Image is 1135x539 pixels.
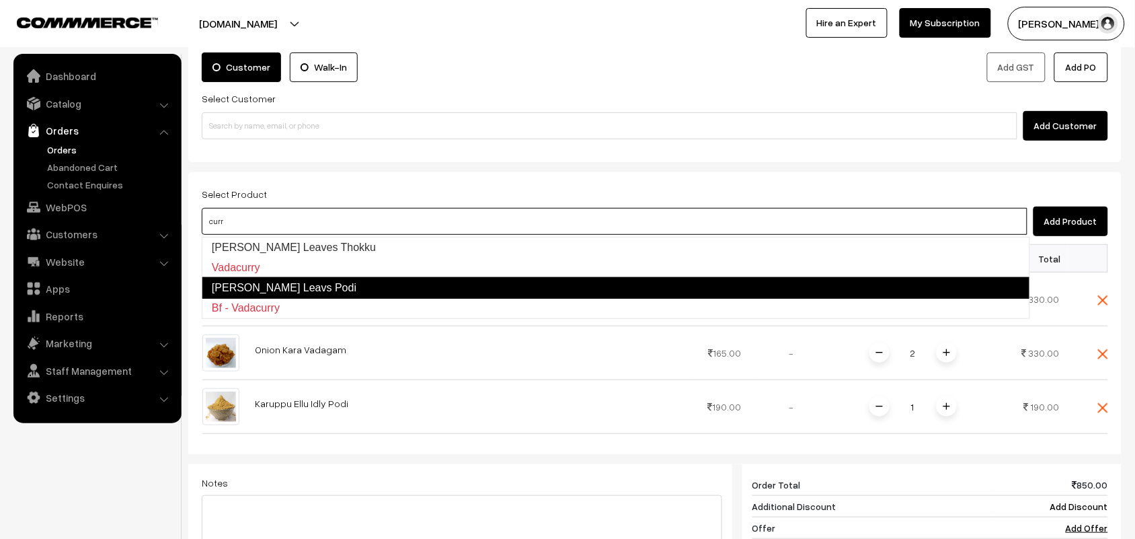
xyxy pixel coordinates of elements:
[752,517,994,539] td: Offer
[17,250,177,274] a: Website
[789,347,794,359] span: -
[202,258,1029,278] a: Vadacurry
[876,403,883,410] img: minus
[806,8,888,38] a: Hire an Expert
[994,474,1108,496] td: 850.00
[256,344,347,355] a: Onion Kara Vadagam
[44,143,177,157] a: Orders
[202,238,1029,258] a: [PERSON_NAME] Leaves Thokku
[17,277,177,301] a: Apps
[1031,401,1060,412] span: 190.00
[1098,403,1108,413] img: close
[44,160,177,174] a: Abandoned Cart
[17,222,177,246] a: Customers
[202,112,1017,139] input: Search by name, email, or phone
[17,13,134,30] a: COMMMERCE
[202,187,267,201] label: Select Product
[17,304,177,328] a: Reports
[202,52,281,82] label: Customer
[17,17,158,28] img: COMMMERCE
[1098,295,1108,306] img: close
[1029,347,1060,359] span: 330.00
[17,195,177,219] a: WebPOS
[17,92,177,116] a: Catalog
[691,380,758,434] td: 190.00
[943,349,950,356] img: plusI
[900,8,991,38] a: My Subscription
[1029,293,1060,305] span: 330.00
[691,326,758,380] td: 165.00
[202,277,1030,299] a: [PERSON_NAME] Leavs Podi
[256,398,349,409] a: Karuppu Ellu Idly Podi
[1001,245,1068,273] th: Total
[17,359,177,383] a: Staff Management
[202,476,228,490] label: Notes
[202,334,239,371] img: Onion Vathal Karam2.jpg
[1054,52,1108,82] button: Add PO
[1050,501,1108,512] a: Add Discount
[752,496,994,517] td: Additional Discount
[17,118,177,143] a: Orders
[1008,7,1125,40] button: [PERSON_NAME] s…
[290,52,358,82] label: Walk-In
[152,7,324,40] button: [DOMAIN_NAME]
[987,52,1046,82] button: Add GST
[876,349,883,356] img: minus
[202,208,1027,235] input: Type and Search
[789,401,794,412] span: -
[1098,13,1118,34] img: user
[1098,349,1108,359] img: close
[44,178,177,192] a: Contact Enquires
[1033,207,1108,236] button: Add Product
[1023,111,1108,141] button: Add Customer
[1066,522,1108,534] a: Add Offer
[752,474,994,496] td: Order Total
[202,298,1029,318] a: Bf - Vadacurry
[17,386,177,410] a: Settings
[202,388,239,425] img: Karuppu Ellu Idly Podi Web2.jpg
[17,331,177,355] a: Marketing
[17,64,177,88] a: Dashboard
[943,403,950,410] img: plusI
[202,92,276,106] label: Select Customer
